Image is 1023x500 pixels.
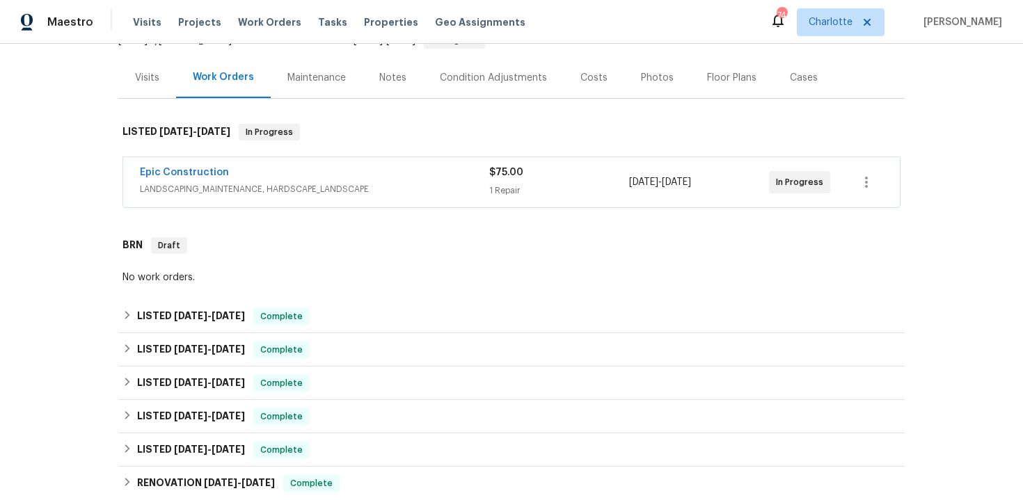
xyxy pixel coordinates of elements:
[137,442,245,458] h6: LISTED
[174,411,245,421] span: -
[137,408,245,425] h6: LISTED
[809,15,852,29] span: Charlotte
[641,71,674,85] div: Photos
[489,184,629,197] div: 1 Repair
[174,311,207,321] span: [DATE]
[285,476,338,490] span: Complete
[212,378,245,387] span: [DATE]
[255,443,308,457] span: Complete
[386,35,415,45] span: [DATE]
[137,375,245,392] h6: LISTED
[174,378,207,387] span: [DATE]
[178,15,221,29] span: Projects
[118,333,905,366] div: LISTED [DATE]-[DATE]Complete
[212,444,245,454] span: [DATE]
[174,344,245,354] span: -
[489,168,523,177] span: $75.00
[133,15,161,29] span: Visits
[174,411,207,421] span: [DATE]
[159,127,230,136] span: -
[122,237,143,254] h6: BRN
[354,35,415,45] span: -
[629,175,691,189] span: -
[212,311,245,321] span: [DATE]
[118,110,905,154] div: LISTED [DATE]-[DATE]In Progress
[212,344,245,354] span: [DATE]
[354,35,383,45] span: [DATE]
[287,71,346,85] div: Maintenance
[122,124,230,140] h6: LISTED
[240,125,299,139] span: In Progress
[238,15,301,29] span: Work Orders
[174,444,207,454] span: [DATE]
[159,127,193,136] span: [DATE]
[118,433,905,467] div: LISTED [DATE]-[DATE]Complete
[364,15,418,29] span: Properties
[580,71,608,85] div: Costs
[255,309,308,323] span: Complete
[318,17,347,27] span: Tasks
[662,177,691,187] span: [DATE]
[174,444,245,454] span: -
[47,15,93,29] span: Maestro
[118,223,905,268] div: BRN Draft
[777,8,786,22] div: 74
[323,35,485,45] span: Listed
[197,127,230,136] span: [DATE]
[776,175,829,189] span: In Progress
[118,366,905,400] div: LISTED [DATE]-[DATE]Complete
[174,344,207,354] span: [DATE]
[118,400,905,433] div: LISTED [DATE]-[DATE]Complete
[135,71,159,85] div: Visits
[212,411,245,421] span: [DATE]
[440,71,547,85] div: Condition Adjustments
[118,300,905,333] div: LISTED [DATE]-[DATE]Complete
[140,168,229,177] a: Epic Construction
[174,378,245,387] span: -
[137,475,275,492] h6: RENOVATION
[707,71,756,85] div: Floor Plans
[255,376,308,390] span: Complete
[435,15,525,29] span: Geo Assignments
[118,35,148,45] span: [DATE]
[241,478,275,487] span: [DATE]
[918,15,1002,29] span: [PERSON_NAME]
[118,467,905,500] div: RENOVATION [DATE]-[DATE]Complete
[152,239,186,252] span: Draft
[379,71,406,85] div: Notes
[137,308,245,325] h6: LISTED
[255,410,308,424] span: Complete
[790,71,818,85] div: Cases
[137,341,245,358] h6: LISTED
[204,478,275,487] span: -
[174,311,245,321] span: -
[122,271,901,284] div: No work orders.
[204,478,237,487] span: [DATE]
[193,70,254,84] div: Work Orders
[629,177,658,187] span: [DATE]
[255,343,308,357] span: Complete
[140,182,489,196] span: LANDSCAPING_MAINTENANCE, HARDSCAPE_LANDSCAPE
